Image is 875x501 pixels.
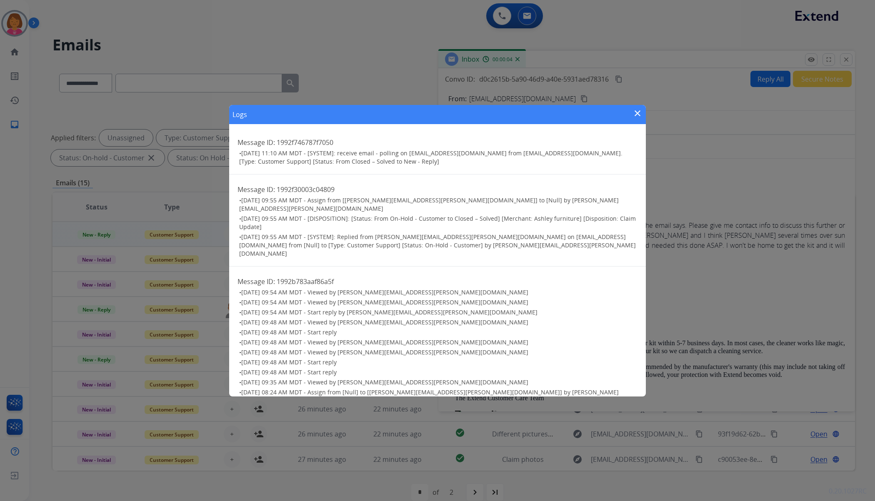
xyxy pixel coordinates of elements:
[241,368,337,376] span: [DATE] 09:48 AM MDT - Start reply
[241,348,528,356] span: [DATE] 09:48 AM MDT - Viewed by [PERSON_NAME][EMAIL_ADDRESS][PERSON_NAME][DOMAIN_NAME]
[239,214,636,231] span: [DATE] 09:55 AM MDT - [DISPOSITION]: [Status: From On-Hold - Customer to Closed – Solved] [Mercha...
[239,233,637,258] h3: •
[241,308,537,316] span: [DATE] 09:54 AM MDT - Start reply by [PERSON_NAME][EMAIL_ADDRESS][PERSON_NAME][DOMAIN_NAME]
[239,358,637,366] h3: •
[241,328,337,336] span: [DATE] 09:48 AM MDT - Start reply
[237,185,275,194] span: Message ID:
[241,288,528,296] span: [DATE] 09:54 AM MDT - Viewed by [PERSON_NAME][EMAIL_ADDRESS][PERSON_NAME][DOMAIN_NAME]
[239,298,637,307] h3: •
[239,348,637,356] h3: •
[277,138,333,147] span: 1992f746787f7050
[241,358,337,366] span: [DATE] 09:48 AM MDT - Start reply
[239,308,637,317] h3: •
[239,214,637,231] h3: •
[241,338,528,346] span: [DATE] 09:48 AM MDT - Viewed by [PERSON_NAME][EMAIL_ADDRESS][PERSON_NAME][DOMAIN_NAME]
[239,196,619,212] span: [DATE] 09:55 AM MDT - Assign from [[PERSON_NAME][EMAIL_ADDRESS][PERSON_NAME][DOMAIN_NAME]] to [Nu...
[239,318,637,327] h3: •
[239,149,637,166] h3: •
[239,338,637,346] h3: •
[277,185,335,194] span: 1992f30003c04809
[232,110,247,120] h1: Logs
[237,138,275,147] span: Message ID:
[632,108,642,118] mat-icon: close
[239,288,637,297] h3: •
[239,388,637,405] h3: •
[829,486,867,496] p: 0.20.1027RC
[239,328,637,336] h3: •
[241,378,528,386] span: [DATE] 09:35 AM MDT - Viewed by [PERSON_NAME][EMAIL_ADDRESS][PERSON_NAME][DOMAIN_NAME]
[277,277,334,286] span: 1992b783aaf86a5f
[239,378,637,386] h3: •
[241,298,528,306] span: [DATE] 09:54 AM MDT - Viewed by [PERSON_NAME][EMAIL_ADDRESS][PERSON_NAME][DOMAIN_NAME]
[239,149,622,165] span: [DATE] 11:10 AM MDT - [SYSTEM]: receive email - polling on [EMAIL_ADDRESS][DOMAIN_NAME] from [EMA...
[239,388,619,404] span: [DATE] 08:24 AM MDT - Assign from [Null] to [[PERSON_NAME][EMAIL_ADDRESS][PERSON_NAME][DOMAIN_NAM...
[239,233,636,257] span: [DATE] 09:55 AM MDT - [SYSTEM]: Replied from [PERSON_NAME][EMAIL_ADDRESS][PERSON_NAME][DOMAIN_NAM...
[241,318,528,326] span: [DATE] 09:48 AM MDT - Viewed by [PERSON_NAME][EMAIL_ADDRESS][PERSON_NAME][DOMAIN_NAME]
[239,368,637,376] h3: •
[237,277,275,286] span: Message ID:
[239,196,637,213] h3: •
